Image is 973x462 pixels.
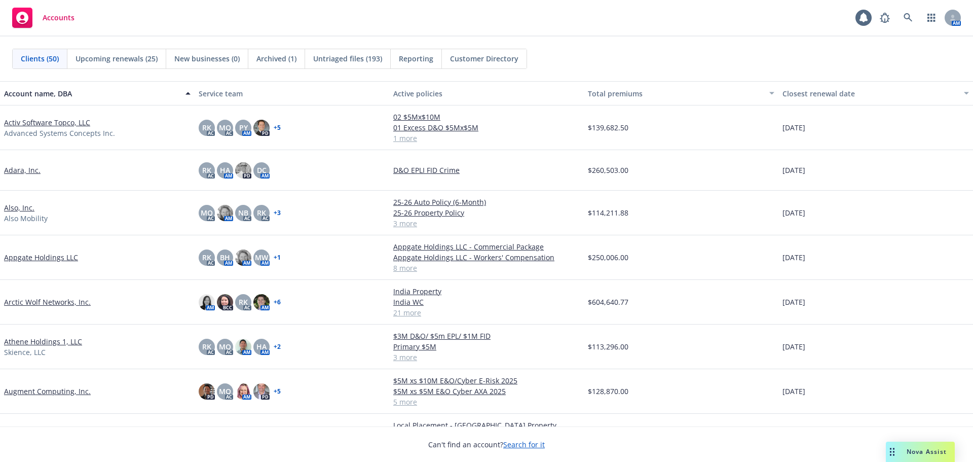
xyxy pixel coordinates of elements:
[588,207,628,218] span: $114,211.88
[782,207,805,218] span: [DATE]
[782,341,805,352] span: [DATE]
[393,241,580,252] a: Appgate Holdings LLC - Commercial Package
[4,213,48,224] span: Also Mobility
[4,336,82,347] a: Athene Holdings 1, LLC
[219,341,231,352] span: MQ
[202,122,211,133] span: RK
[253,120,270,136] img: photo
[393,331,580,341] a: $3M D&O/ $5m EPL/ $1M FID
[588,88,763,99] div: Total premiums
[202,165,211,175] span: RK
[778,81,973,105] button: Closest renewal date
[393,88,580,99] div: Active policies
[257,165,267,175] span: DC
[239,297,248,307] span: RK
[274,388,281,395] a: + 5
[428,439,545,450] span: Can't find an account?
[782,122,805,133] span: [DATE]
[782,297,805,307] span: [DATE]
[393,397,580,407] a: 5 more
[782,252,805,263] span: [DATE]
[219,122,231,133] span: MQ
[393,165,580,175] a: D&O EPLI FID Crime
[253,383,270,400] img: photo
[399,53,433,64] span: Reporting
[256,53,296,64] span: Archived (1)
[782,165,805,175] span: [DATE]
[235,383,251,400] img: photo
[199,294,215,310] img: photo
[4,128,115,138] span: Advanced Systems Concepts Inc.
[217,294,233,310] img: photo
[886,442,955,462] button: Nova Assist
[43,14,74,22] span: Accounts
[588,297,628,307] span: $604,640.77
[199,383,215,400] img: photo
[584,81,778,105] button: Total premiums
[588,386,628,397] span: $128,870.00
[393,263,580,273] a: 8 more
[235,339,251,355] img: photo
[393,218,580,229] a: 3 more
[393,386,580,397] a: $5M xs $5M E&O Cyber AXA 2025
[4,165,41,175] a: Adara, Inc.
[313,53,382,64] span: Untriaged files (193)
[4,347,46,358] span: Skience, LLC
[235,162,251,179] img: photo
[393,286,580,297] a: India Property
[393,375,580,386] a: $5M xs $10M E&O/Cyber E-Risk 2025
[782,88,958,99] div: Closest renewal date
[21,53,59,64] span: Clients (50)
[588,165,628,175] span: $260,503.00
[393,133,580,144] a: 1 more
[898,8,918,28] a: Search
[274,344,281,350] a: + 2
[4,252,78,263] a: Appgate Holdings LLC
[238,207,248,218] span: NB
[76,53,158,64] span: Upcoming renewals (25)
[274,210,281,216] a: + 3
[875,8,895,28] a: Report a Bug
[4,202,34,213] a: Also, Inc.
[503,440,545,449] a: Search for it
[253,294,270,310] img: photo
[195,81,389,105] button: Service team
[235,250,251,266] img: photo
[199,88,385,99] div: Service team
[4,386,91,397] a: Augment Computing, Inc.
[8,4,79,32] a: Accounts
[217,205,233,221] img: photo
[255,252,268,263] span: MW
[256,341,267,352] span: HA
[921,8,942,28] a: Switch app
[219,386,231,397] span: MQ
[257,207,266,218] span: RK
[4,88,179,99] div: Account name, DBA
[907,447,947,456] span: Nova Assist
[220,252,230,263] span: BH
[393,297,580,307] a: India WC
[393,307,580,318] a: 21 more
[588,122,628,133] span: $139,682.50
[393,112,580,122] a: 02 $5Mx$10M
[201,207,213,218] span: MQ
[393,341,580,352] a: Primary $5M
[393,122,580,133] a: 01 Excess D&O $5Mx$5M
[389,81,584,105] button: Active policies
[393,252,580,263] a: Appgate Holdings LLC - Workers' Compensation
[450,53,518,64] span: Customer Directory
[393,207,580,218] a: 25-26 Property Policy
[202,252,211,263] span: RK
[202,341,211,352] span: RK
[274,125,281,131] a: + 5
[782,386,805,397] span: [DATE]
[274,255,281,261] a: + 1
[4,117,90,128] a: Activ Software Topco, LLC
[393,352,580,363] a: 3 more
